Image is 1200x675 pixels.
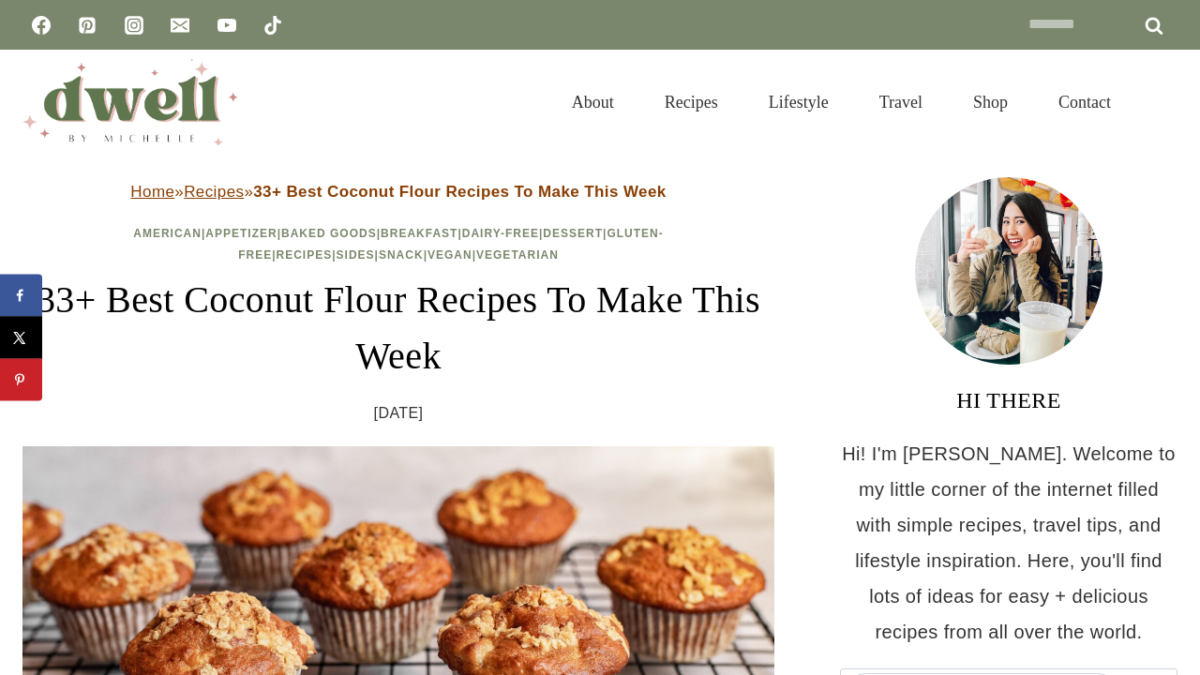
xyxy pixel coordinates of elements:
a: Vegan [427,248,472,262]
a: Vegetarian [476,248,559,262]
a: Baked Goods [281,227,377,240]
a: Sides [337,248,375,262]
a: Appetizer [205,227,277,240]
a: Travel [854,69,948,135]
a: Lifestyle [743,69,854,135]
a: Facebook [22,7,60,44]
span: » » [130,183,666,201]
a: Recipes [184,183,244,201]
strong: 33+ Best Coconut Flour Recipes To Make This Week [253,183,666,201]
a: American [133,227,202,240]
a: Home [130,183,174,201]
a: YouTube [208,7,246,44]
a: Email [161,7,199,44]
h1: 33+ Best Coconut Flour Recipes To Make This Week [22,272,774,384]
a: Recipes [639,69,743,135]
a: Snack [379,248,424,262]
a: Dairy-Free [462,227,539,240]
a: Pinterest [68,7,106,44]
p: Hi! I'm [PERSON_NAME]. Welcome to my little corner of the internet filled with simple recipes, tr... [840,436,1177,650]
nav: Primary Navigation [547,69,1136,135]
a: Recipes [277,248,333,262]
time: [DATE] [374,399,424,427]
a: About [547,69,639,135]
span: | | | | | | | | | | | [133,227,663,262]
button: View Search Form [1146,86,1177,118]
a: Instagram [115,7,153,44]
a: Dessert [543,227,603,240]
a: Shop [948,69,1033,135]
img: DWELL by michelle [22,59,238,145]
a: Contact [1033,69,1136,135]
a: TikTok [254,7,292,44]
a: Breakfast [381,227,457,240]
h3: HI THERE [840,383,1177,417]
